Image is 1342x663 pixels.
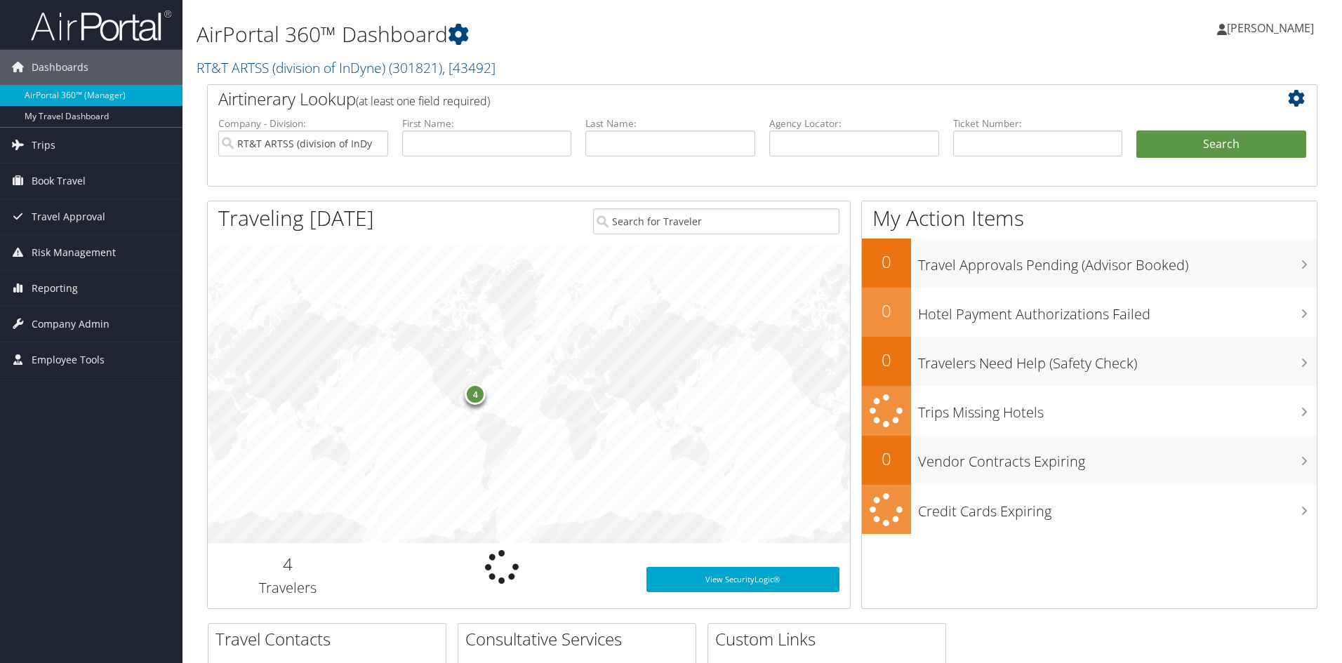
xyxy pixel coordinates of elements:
[862,447,911,471] h2: 0
[218,116,388,130] label: Company - Division:
[715,627,945,651] h2: Custom Links
[465,383,486,404] div: 4
[32,342,105,377] span: Employee Tools
[32,271,78,306] span: Reporting
[32,307,109,342] span: Company Admin
[862,239,1317,288] a: 0Travel Approvals Pending (Advisor Booked)
[769,116,939,130] label: Agency Locator:
[918,248,1317,275] h3: Travel Approvals Pending (Advisor Booked)
[32,163,86,199] span: Book Travel
[218,578,358,598] h3: Travelers
[218,87,1214,111] h2: Airtinerary Lookup
[918,396,1317,422] h3: Trips Missing Hotels
[862,299,911,323] h2: 0
[918,347,1317,373] h3: Travelers Need Help (Safety Check)
[402,116,572,130] label: First Name:
[862,386,1317,436] a: Trips Missing Hotels
[918,297,1317,324] h3: Hotel Payment Authorizations Failed
[918,445,1317,471] h3: Vendor Contracts Expiring
[862,337,1317,386] a: 0Travelers Need Help (Safety Check)
[918,495,1317,521] h3: Credit Cards Expiring
[862,203,1317,233] h1: My Action Items
[215,627,446,651] h2: Travel Contacts
[1217,7,1328,49] a: [PERSON_NAME]
[218,552,358,576] h2: 4
[197,58,496,77] a: RT&T ARTSS (division of InDyne)
[442,58,496,77] span: , [ 43492 ]
[32,199,105,234] span: Travel Approval
[862,250,911,274] h2: 0
[389,58,442,77] span: ( 301821 )
[465,627,696,651] h2: Consultative Services
[197,20,951,49] h1: AirPortal 360™ Dashboard
[862,288,1317,337] a: 0Hotel Payment Authorizations Failed
[585,116,755,130] label: Last Name:
[1136,130,1306,159] button: Search
[862,436,1317,485] a: 0Vendor Contracts Expiring
[356,93,490,109] span: (at least one field required)
[32,50,88,85] span: Dashboards
[862,485,1317,535] a: Credit Cards Expiring
[593,208,839,234] input: Search for Traveler
[862,348,911,372] h2: 0
[646,567,839,592] a: View SecurityLogic®
[32,235,116,270] span: Risk Management
[953,116,1123,130] label: Ticket Number:
[218,203,374,233] h1: Traveling [DATE]
[32,128,55,163] span: Trips
[31,9,171,42] img: airportal-logo.png
[1227,20,1314,36] span: [PERSON_NAME]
